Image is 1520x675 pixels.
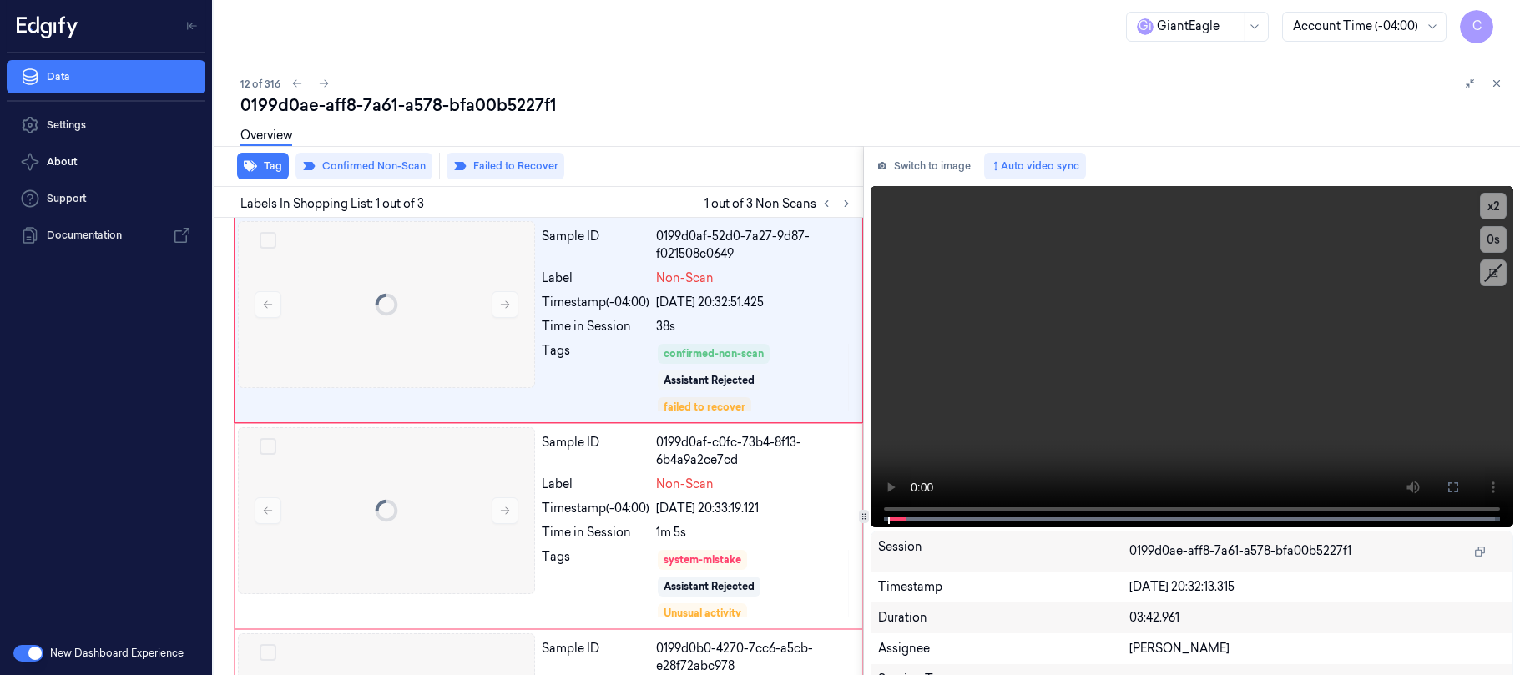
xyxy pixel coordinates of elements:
[542,500,649,517] div: Timestamp (-04:00)
[237,153,289,179] button: Tag
[542,342,649,412] div: Tags
[1129,542,1351,560] span: 0199d0ae-aff8-7a61-a578-bfa00b5227f1
[7,60,205,93] a: Data
[1129,640,1506,657] div: [PERSON_NAME]
[240,127,292,146] a: Overview
[1480,226,1507,253] button: 0s
[704,194,856,214] span: 1 out of 3 Non Scans
[656,294,852,311] div: [DATE] 20:32:51.425
[295,153,432,179] button: Confirmed Non-Scan
[7,182,205,215] a: Support
[542,228,649,263] div: Sample ID
[664,346,764,361] div: confirmed-non-scan
[878,609,1129,627] div: Duration
[542,434,649,469] div: Sample ID
[542,294,649,311] div: Timestamp (-04:00)
[1137,18,1154,35] span: G i
[7,219,205,252] a: Documentation
[542,476,649,493] div: Label
[260,232,276,249] button: Select row
[542,640,649,675] div: Sample ID
[656,476,714,493] span: Non-Scan
[878,640,1129,657] div: Assignee
[664,552,741,567] div: system-mistake
[542,548,649,618] div: Tags
[878,538,1129,565] div: Session
[664,606,741,621] div: Unusual activity
[664,400,745,415] div: failed to recover
[664,373,755,388] div: Assistant Rejected
[871,153,977,179] button: Switch to image
[7,145,205,179] button: About
[878,578,1129,596] div: Timestamp
[656,228,852,263] div: 0199d0af-52d0-7a27-9d87-f021508c0649
[656,640,852,675] div: 0199d0b0-4270-7cc6-a5cb-e28f72abc978
[1129,578,1506,596] div: [DATE] 20:32:13.315
[542,524,649,542] div: Time in Session
[542,269,649,287] div: Label
[240,195,424,213] span: Labels In Shopping List: 1 out of 3
[240,93,1507,117] div: 0199d0ae-aff8-7a61-a578-bfa00b5227f1
[179,13,205,39] button: Toggle Navigation
[664,579,755,594] div: Assistant Rejected
[656,318,852,335] div: 38s
[447,153,564,179] button: Failed to Recover
[984,153,1086,179] button: Auto video sync
[240,77,280,91] span: 12 of 316
[656,524,852,542] div: 1m 5s
[542,318,649,335] div: Time in Session
[656,269,714,287] span: Non-Scan
[1480,193,1507,219] button: x2
[1129,609,1506,627] div: 03:42.961
[656,500,852,517] div: [DATE] 20:33:19.121
[260,644,276,661] button: Select row
[7,108,205,142] a: Settings
[260,438,276,455] button: Select row
[1460,10,1493,43] button: C
[656,434,852,469] div: 0199d0af-c0fc-73b4-8f13-6b4a9a2ce7cd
